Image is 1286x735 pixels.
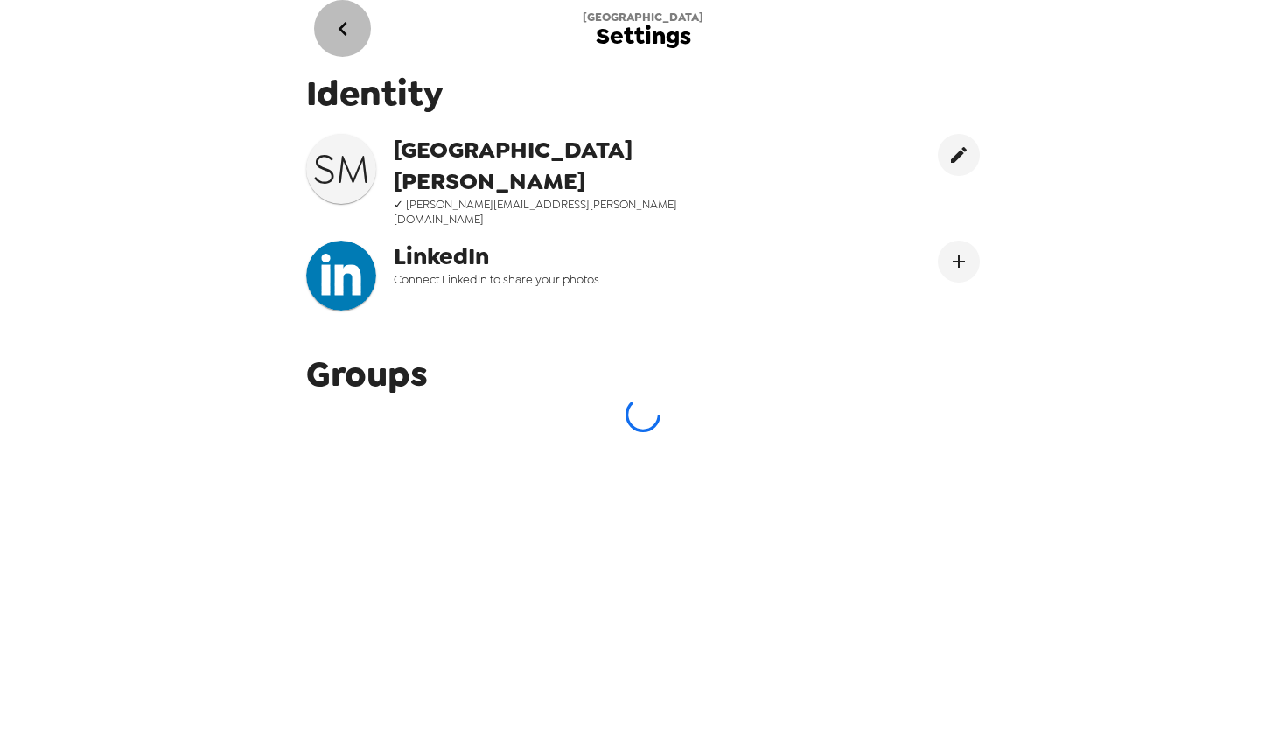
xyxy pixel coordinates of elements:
span: ✓ [PERSON_NAME][EMAIL_ADDRESS][PERSON_NAME][DOMAIN_NAME] [394,197,747,227]
h3: S M [306,144,376,193]
span: Groups [306,351,428,397]
span: LinkedIn [394,241,747,272]
button: edit [938,134,980,176]
img: headshotImg [306,241,376,311]
span: Settings [596,24,691,48]
span: Connect LinkedIn to share your photos [394,272,747,287]
span: [GEOGRAPHIC_DATA] [583,10,703,24]
button: Connect LinekdIn [938,241,980,283]
span: [GEOGRAPHIC_DATA] [PERSON_NAME] [394,134,747,197]
span: Identity [306,70,980,116]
